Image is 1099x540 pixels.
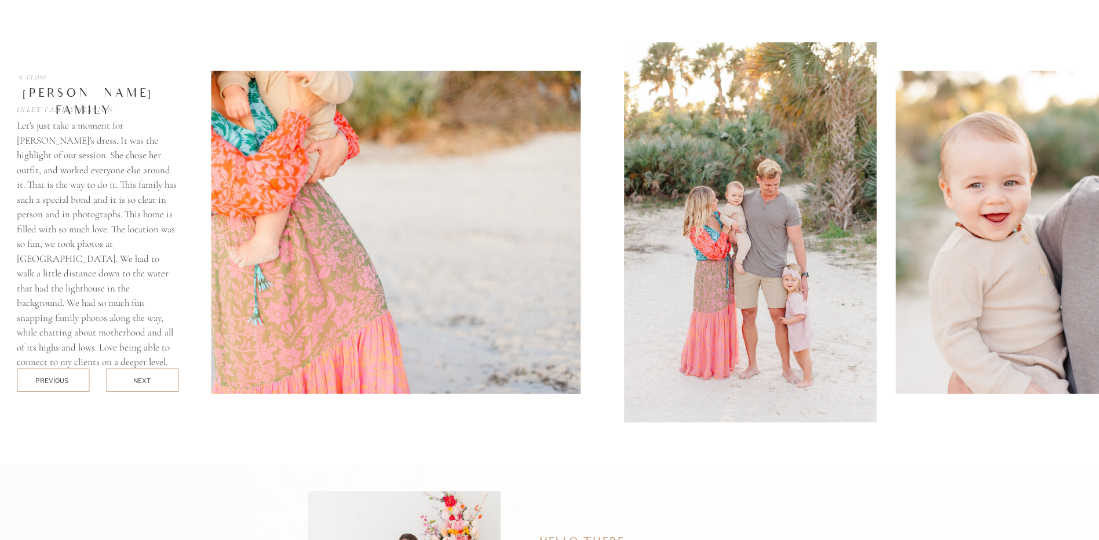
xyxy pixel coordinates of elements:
h2: Inlet Family Session [17,104,129,115]
div: [PERSON_NAME] Family [17,85,151,100]
img: Portrait taken during a family beach session of a mom holding her toddler with the emphasis on hi... [96,71,580,394]
img: Orlando family standing in dunes at sunset [624,42,877,422]
p: Let's just take a moment for [PERSON_NAME]'s dress. It was the highlight of our session. She chos... [17,118,178,357]
div: previous [35,376,71,385]
div: next [133,376,151,385]
div: X. Close [17,74,49,81]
